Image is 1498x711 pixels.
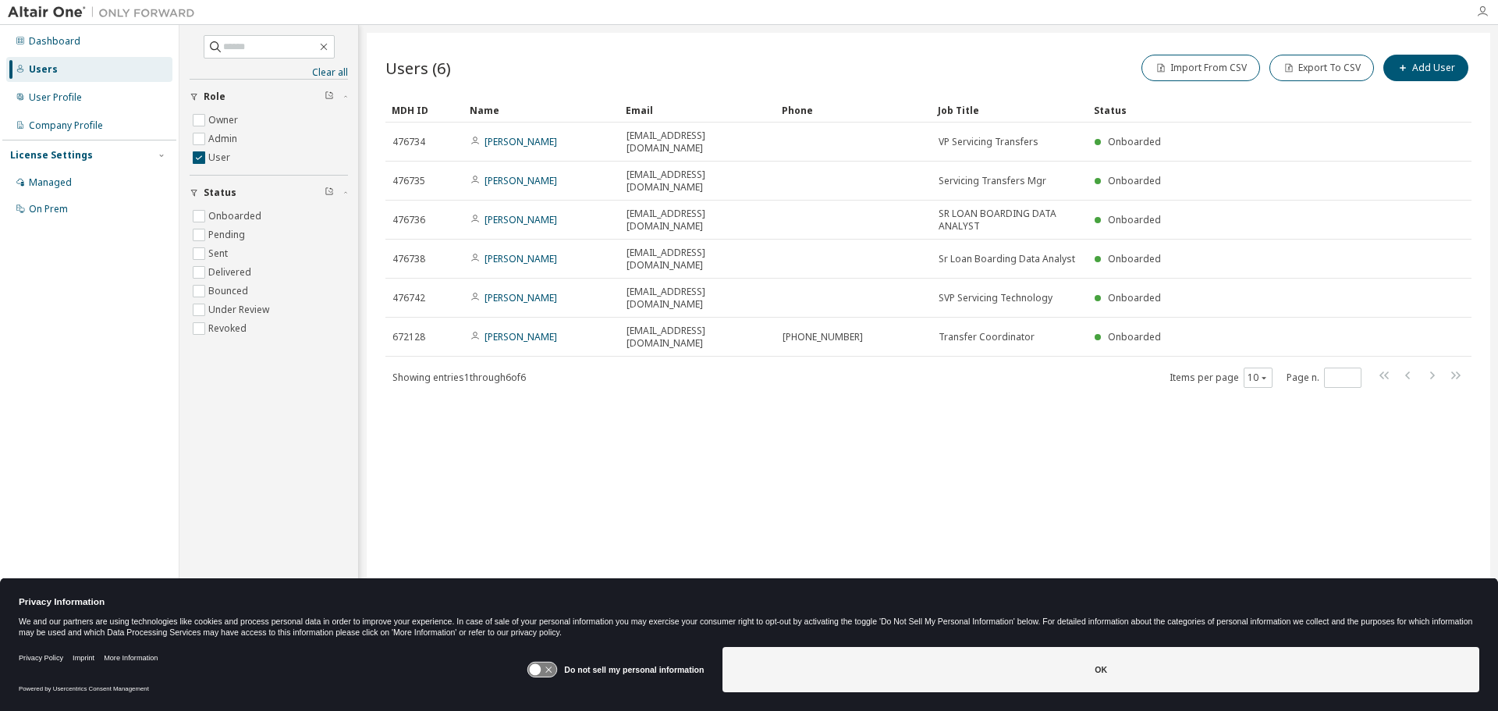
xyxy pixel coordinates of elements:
span: Onboarded [1108,135,1161,148]
img: Altair One [8,5,203,20]
span: SVP Servicing Technology [939,292,1053,304]
label: Onboarded [208,207,264,226]
a: [PERSON_NAME] [485,135,557,148]
a: [PERSON_NAME] [485,330,557,343]
div: Phone [782,98,925,123]
span: Users (6) [385,57,451,79]
span: Status [204,187,236,199]
span: 476738 [392,253,425,265]
div: On Prem [29,203,68,215]
span: Page n. [1287,368,1361,388]
span: [PHONE_NUMBER] [783,331,863,343]
label: Pending [208,226,248,244]
span: Servicing Transfers Mgr [939,175,1046,187]
span: Sr Loan Boarding Data Analyst [939,253,1075,265]
span: 476735 [392,175,425,187]
span: Onboarded [1108,213,1161,226]
label: User [208,148,233,167]
span: Clear filter [325,187,334,199]
a: Clear all [190,66,348,79]
span: Onboarded [1108,252,1161,265]
span: Clear filter [325,91,334,103]
button: Status [190,176,348,210]
label: Admin [208,130,240,148]
div: Name [470,98,613,123]
a: [PERSON_NAME] [485,174,557,187]
span: 672128 [392,331,425,343]
span: [EMAIL_ADDRESS][DOMAIN_NAME] [627,208,769,233]
div: Status [1094,98,1390,123]
div: Company Profile [29,119,103,132]
span: [EMAIL_ADDRESS][DOMAIN_NAME] [627,130,769,155]
span: Onboarded [1108,174,1161,187]
a: [PERSON_NAME] [485,252,557,265]
span: Transfer Coordinator [939,331,1035,343]
button: Add User [1383,55,1468,81]
span: VP Servicing Transfers [939,136,1038,148]
a: [PERSON_NAME] [485,213,557,226]
div: Job Title [938,98,1081,123]
button: Export To CSV [1269,55,1374,81]
span: Role [204,91,225,103]
span: Onboarded [1108,330,1161,343]
div: Users [29,63,58,76]
label: Owner [208,111,241,130]
label: Under Review [208,300,272,319]
span: Showing entries 1 through 6 of 6 [392,371,526,384]
span: Onboarded [1108,291,1161,304]
div: License Settings [10,149,93,162]
span: [EMAIL_ADDRESS][DOMAIN_NAME] [627,247,769,272]
span: 476734 [392,136,425,148]
div: Managed [29,176,72,189]
span: SR LOAN BOARDING DATA ANALYST [939,208,1081,233]
button: Import From CSV [1141,55,1260,81]
span: 476736 [392,214,425,226]
span: [EMAIL_ADDRESS][DOMAIN_NAME] [627,169,769,194]
span: [EMAIL_ADDRESS][DOMAIN_NAME] [627,286,769,311]
div: User Profile [29,91,82,104]
button: 10 [1248,371,1269,384]
label: Bounced [208,282,251,300]
div: Dashboard [29,35,80,48]
div: Email [626,98,769,123]
span: [EMAIL_ADDRESS][DOMAIN_NAME] [627,325,769,350]
div: MDH ID [392,98,457,123]
label: Delivered [208,263,254,282]
label: Sent [208,244,231,263]
button: Role [190,80,348,114]
span: 476742 [392,292,425,304]
span: Items per page [1170,368,1273,388]
label: Revoked [208,319,250,338]
a: [PERSON_NAME] [485,291,557,304]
